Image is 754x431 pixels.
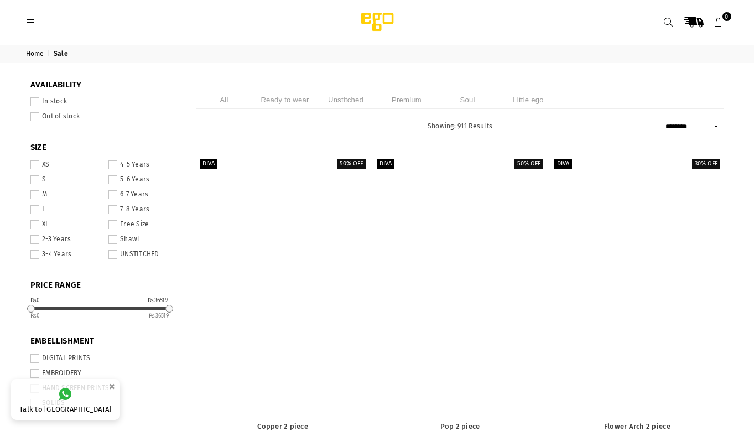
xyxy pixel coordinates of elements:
[554,159,572,169] label: Diva
[318,91,373,109] li: Unstitched
[30,235,102,244] label: 2-3 Years
[501,91,556,109] li: Little ego
[709,12,729,32] a: 0
[659,12,679,32] a: Search
[108,220,180,229] label: Free Size
[30,80,180,91] span: Availability
[196,91,252,109] li: All
[30,336,180,347] span: EMBELLISHMENT
[26,50,46,59] a: Home
[30,97,180,106] label: In stock
[30,250,102,259] label: 3-4 Years
[30,369,180,378] label: EMBROIDERY
[379,91,434,109] li: Premium
[428,122,492,130] span: Showing: 911 Results
[552,156,723,413] a: Flower Arch 2 piece
[692,159,720,169] label: 30% off
[337,159,366,169] label: 50% off
[722,12,731,21] span: 0
[21,18,41,26] a: Menu
[30,190,102,199] label: M
[105,377,118,396] button: ×
[30,112,180,121] label: Out of stock
[377,159,394,169] label: Diva
[108,175,180,184] label: 5-6 Years
[108,250,180,259] label: UNSTITCHED
[197,156,368,413] a: Copper 2 piece
[30,313,40,319] ins: 0
[374,156,545,413] a: Pop 2 piece
[440,91,495,109] li: Soul
[30,160,102,169] label: XS
[30,175,102,184] label: S
[30,298,40,303] div: ₨0
[108,205,180,214] label: 7-8 Years
[54,50,70,59] span: Sale
[200,159,217,169] label: Diva
[330,11,424,33] img: Ego
[30,280,180,291] span: PRICE RANGE
[30,142,180,153] span: SIZE
[149,313,169,319] ins: 36519
[30,205,102,214] label: L
[30,354,180,363] label: DIGITAL PRINTS
[11,379,120,420] a: Talk to [GEOGRAPHIC_DATA]
[108,235,180,244] label: Shawl
[18,45,737,63] nav: breadcrumbs
[108,160,180,169] label: 4-5 Years
[148,298,168,303] div: ₨36519
[514,159,543,169] label: 50% off
[257,91,313,109] li: Ready to wear
[108,190,180,199] label: 6-7 Years
[48,50,52,59] span: |
[30,220,102,229] label: XL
